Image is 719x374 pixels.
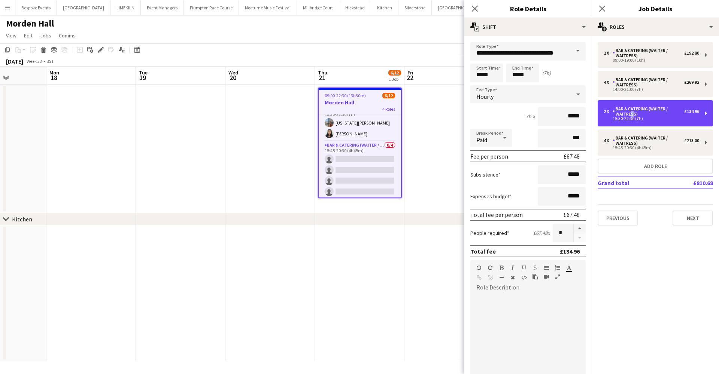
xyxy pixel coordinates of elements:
label: Subsistence [470,171,501,178]
span: 22 [406,73,413,82]
button: Horizontal Line [499,275,504,280]
span: Thu [318,69,327,76]
button: Ordered List [555,265,560,271]
div: 14:00-21:00 (7h) [604,88,699,91]
span: 21 [317,73,327,82]
div: 15:30-22:30 (7h) [604,117,699,120]
div: 4 x [604,80,613,85]
h3: Job Details [592,4,719,13]
div: Bar & Catering (Waiter / waitress) [613,135,684,146]
button: Paste as plain text [533,274,538,280]
button: Hickstead [339,0,371,15]
span: Tue [139,69,148,76]
div: £213.00 [684,138,699,143]
div: 4 x [604,138,613,143]
h3: Role Details [464,4,592,13]
app-job-card: 09:00-22:30 (13h30m)6/12Morden Hall4 Roles Bar & Catering (Waiter / waitress)2/215:30-22:30 (7h)[... [318,88,402,198]
div: 2 x [604,50,613,56]
div: £67.48 [564,153,580,160]
div: £269.92 [684,80,699,85]
button: Bespoke Events [15,0,57,15]
div: 7h x [526,113,535,120]
span: 19 [138,73,148,82]
span: 4 Roles [382,106,395,112]
button: Underline [521,265,527,271]
button: Fullscreen [555,274,560,280]
button: Add role [598,159,713,174]
div: £67.48 x [533,230,550,236]
button: Redo [488,265,493,271]
span: Week 33 [25,58,43,64]
span: 20 [227,73,238,82]
span: Comms [59,32,76,39]
div: Total fee [470,248,496,255]
div: Total fee per person [470,211,523,218]
button: Millbridge Court [297,0,339,15]
label: Expenses budget [470,193,512,200]
div: Bar & Catering (Waiter / waitress) [613,77,684,88]
h3: Morden Hall [319,99,401,106]
button: Plumpton Race Course [184,0,239,15]
span: Mon [49,69,59,76]
button: [GEOGRAPHIC_DATA] [432,0,485,15]
td: Grand total [598,177,668,189]
span: 18 [48,73,59,82]
button: Strikethrough [533,265,538,271]
span: View [6,32,16,39]
div: Roles [592,18,719,36]
div: 2 x [604,109,613,114]
div: Bar & Catering (Waiter / waitress) [613,48,684,58]
td: £810.68 [668,177,713,189]
button: Next [673,211,713,226]
button: Event Managers [141,0,184,15]
div: £67.48 [564,211,580,218]
div: £134.96 [560,248,580,255]
button: [GEOGRAPHIC_DATA] [57,0,110,15]
span: 09:00-22:30 (13h30m) [325,93,366,98]
a: Jobs [37,31,54,40]
span: Edit [24,32,33,39]
button: LIMEKILN [110,0,141,15]
a: Edit [21,31,36,40]
button: Text Color [566,265,571,271]
app-card-role: Bar & Catering (Waiter / waitress)0/415:45-20:30 (4h45m) [319,141,401,199]
button: Increase [574,224,586,233]
span: Hourly [476,93,494,100]
div: £192.80 [684,50,699,56]
div: [DATE] [6,58,23,65]
span: Fri [407,69,413,76]
button: Clear Formatting [510,275,515,280]
button: Unordered List [544,265,549,271]
div: Fee per person [470,153,508,160]
div: (7h) [542,70,551,76]
button: Italic [510,265,515,271]
button: HTML Code [521,275,527,280]
button: Undo [476,265,482,271]
span: 6/12 [382,93,395,98]
label: People required [470,230,509,236]
button: Silverstone [398,0,432,15]
span: Jobs [40,32,51,39]
span: Wed [228,69,238,76]
button: Previous [598,211,638,226]
app-card-role: Bar & Catering (Waiter / waitress)2/215:30-22:30 (7h)[US_STATE][PERSON_NAME][PERSON_NAME] [319,105,401,141]
button: Bold [499,265,504,271]
h1: Morden Hall [6,18,54,29]
div: Bar & Catering (Waiter / waitress) [613,106,684,117]
button: Kitchen [371,0,398,15]
span: Paid [476,136,487,144]
div: 1 Job [389,76,401,82]
a: View [3,31,19,40]
a: Comms [56,31,79,40]
div: BST [46,58,54,64]
div: Shift [464,18,592,36]
div: 09:00-19:00 (10h) [604,58,699,62]
div: 15:45-20:30 (4h45m) [604,146,699,150]
button: Insert video [544,274,549,280]
div: £134.96 [684,109,699,114]
div: Kitchen [12,215,32,223]
span: 6/12 [388,70,401,76]
button: Nocturne Music Festival [239,0,297,15]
